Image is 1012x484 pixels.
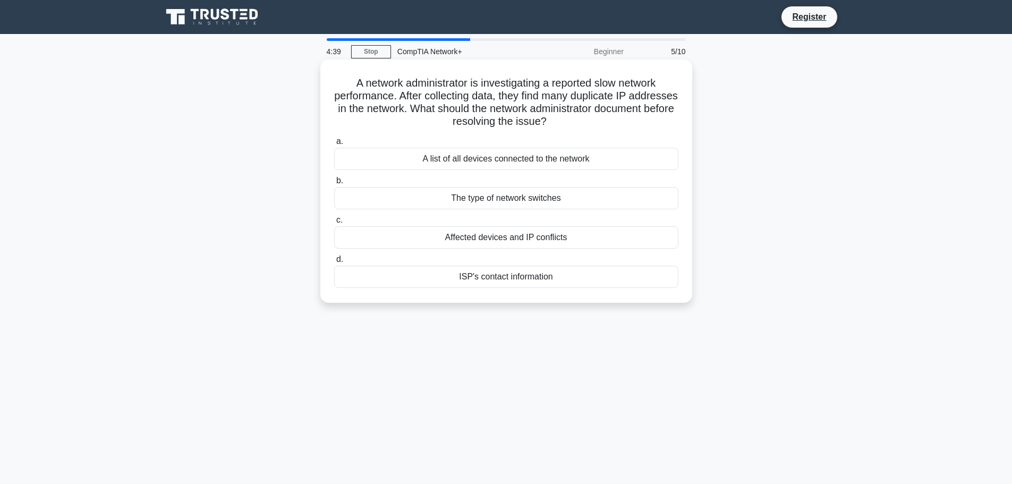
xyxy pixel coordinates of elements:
[336,137,343,146] span: a.
[334,187,678,209] div: The type of network switches
[630,41,692,62] div: 5/10
[391,41,537,62] div: CompTIA Network+
[336,176,343,185] span: b.
[334,148,678,170] div: A list of all devices connected to the network
[537,41,630,62] div: Beginner
[351,45,391,58] a: Stop
[336,254,343,264] span: d.
[333,77,679,129] h5: A network administrator is investigating a reported slow network performance. After collecting da...
[786,10,832,23] a: Register
[334,266,678,288] div: ISP's contact information
[320,41,351,62] div: 4:39
[334,226,678,249] div: Affected devices and IP conflicts
[336,215,343,224] span: c.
